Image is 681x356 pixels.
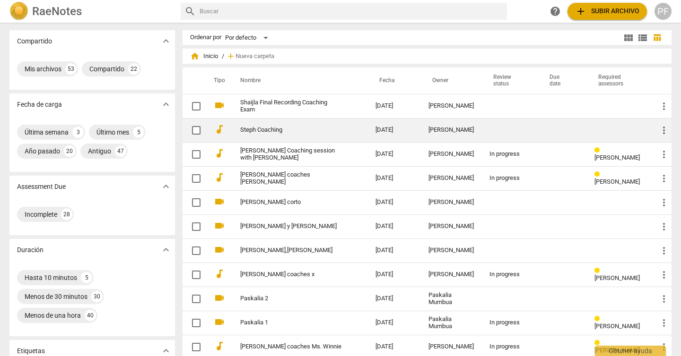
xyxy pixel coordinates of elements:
div: Por defecto [225,30,271,45]
div: Obtener ayuda [595,346,666,356]
div: 5 [81,272,92,283]
span: more_vert [658,245,670,256]
span: home [190,51,200,61]
span: more_vert [658,197,670,208]
td: [DATE] [368,311,421,335]
a: [PERSON_NAME] y [PERSON_NAME] [240,223,341,230]
span: add [575,6,586,17]
span: add [226,51,236,61]
div: Última semana [25,127,69,137]
span: audiotrack [214,268,225,280]
a: [PERSON_NAME] coaches [PERSON_NAME] [240,171,341,186]
div: Compartido [89,64,124,74]
th: Owner [421,68,481,94]
td: [DATE] [368,118,421,142]
h2: RaeNotes [32,5,82,18]
span: Inicio [190,51,218,61]
div: Paskalia Mumbua [428,292,474,306]
div: Incomplete [25,210,57,219]
button: PF [655,3,672,20]
span: videocam [214,220,225,231]
td: [DATE] [368,94,421,118]
div: Paskalia Mumbua [428,316,474,330]
a: Paskalia 2 [240,295,341,302]
span: [PERSON_NAME] [594,322,640,330]
span: videocam [214,196,225,207]
span: audiotrack [214,148,225,159]
td: [DATE] [368,263,421,287]
td: [DATE] [368,166,421,190]
a: LogoRaeNotes [9,2,173,21]
span: videocam [214,100,225,111]
span: [PERSON_NAME] [594,274,640,281]
p: Duración [17,245,44,255]
span: more_vert [658,101,670,112]
div: 20 [64,145,75,157]
span: [PERSON_NAME] [594,154,640,161]
td: [DATE] [368,287,421,311]
span: / [222,53,224,60]
th: Required assessors [587,68,651,94]
span: videocam [214,316,225,328]
th: Tipo [206,68,229,94]
div: 53 [65,63,77,75]
span: videocam [214,292,225,304]
div: Mis archivos [25,64,61,74]
div: [PERSON_NAME] [428,199,474,206]
span: help [550,6,561,17]
td: [DATE] [368,190,421,214]
a: Paskalia 1 [240,319,341,326]
p: Fecha de carga [17,100,62,110]
div: [PERSON_NAME] [428,175,474,182]
span: view_list [637,32,648,43]
a: [PERSON_NAME] Coaching session with [PERSON_NAME] [240,147,341,161]
div: In progress [489,151,531,158]
button: Mostrar más [159,179,173,194]
span: expand_more [160,35,172,47]
span: Nueva carpeta [236,53,274,60]
span: audiotrack [214,124,225,135]
span: more_vert [658,125,670,136]
span: more_vert [658,173,670,184]
span: table_chart [653,33,662,42]
td: [DATE] [368,142,421,166]
div: Último mes [96,127,129,137]
span: expand_more [160,244,172,255]
div: [PERSON_NAME] [428,271,474,278]
span: videocam [214,244,225,255]
a: [PERSON_NAME] corto [240,199,341,206]
div: 22 [128,63,140,75]
a: [PERSON_NAME] coaches x [240,271,341,278]
td: [DATE] [368,238,421,263]
th: Due date [538,68,587,94]
input: Buscar [200,4,503,19]
div: [PERSON_NAME] [428,247,474,254]
div: [PERSON_NAME] [428,151,474,158]
span: Review status: in progress [594,315,603,322]
div: 40 [85,310,96,321]
a: Steph Coaching [240,127,341,134]
p: Etiquetas [17,346,45,356]
div: [PERSON_NAME] [428,223,474,230]
div: In progress [489,271,531,278]
button: Mostrar más [159,97,173,111]
div: Menos de una hora [25,311,81,320]
th: Fecha [368,68,421,94]
div: 3 [72,127,84,138]
span: more_vert [658,221,670,232]
span: Subir archivo [575,6,639,17]
div: Antiguo [88,146,111,156]
div: 30 [91,291,103,302]
td: [DATE] [368,214,421,238]
span: more_vert [658,293,670,305]
div: Hasta 10 minutos [25,273,77,282]
div: [PERSON_NAME] [428,343,474,350]
span: more_vert [658,341,670,353]
div: Menos de 30 minutos [25,292,87,301]
div: In progress [489,343,531,350]
div: Ordenar por [190,34,221,41]
span: Review status: in progress [594,147,603,154]
div: In progress [489,319,531,326]
span: expand_more [160,99,172,110]
span: audiotrack [214,172,225,183]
